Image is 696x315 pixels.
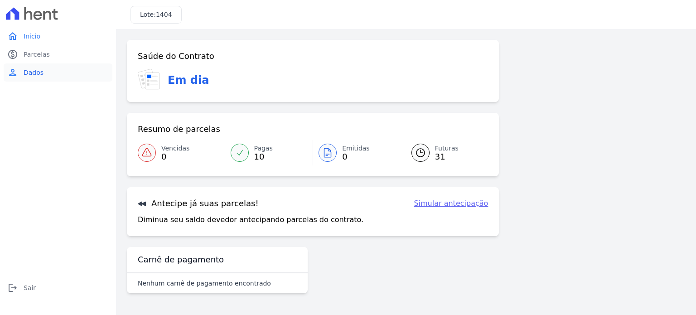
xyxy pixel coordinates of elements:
[4,279,112,297] a: logoutSair
[435,153,459,160] span: 31
[156,11,172,18] span: 1404
[4,45,112,63] a: paidParcelas
[24,283,36,292] span: Sair
[4,63,112,82] a: personDados
[7,49,18,60] i: paid
[140,10,172,19] h3: Lote:
[138,51,214,62] h3: Saúde do Contrato
[138,198,259,209] h3: Antecipe já suas parcelas!
[161,153,189,160] span: 0
[168,72,209,88] h3: Em dia
[7,67,18,78] i: person
[401,140,488,165] a: Futuras 31
[138,279,271,288] p: Nenhum carnê de pagamento encontrado
[24,68,43,77] span: Dados
[4,27,112,45] a: homeInício
[7,282,18,293] i: logout
[138,254,224,265] h3: Carnê de pagamento
[342,153,370,160] span: 0
[342,144,370,153] span: Emitidas
[138,140,225,165] a: Vencidas 0
[313,140,401,165] a: Emitidas 0
[7,31,18,42] i: home
[24,32,40,41] span: Início
[254,153,273,160] span: 10
[414,198,488,209] a: Simular antecipação
[24,50,50,59] span: Parcelas
[254,144,273,153] span: Pagas
[138,214,363,225] p: Diminua seu saldo devedor antecipando parcelas do contrato.
[225,140,313,165] a: Pagas 10
[138,124,220,135] h3: Resumo de parcelas
[161,144,189,153] span: Vencidas
[435,144,459,153] span: Futuras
